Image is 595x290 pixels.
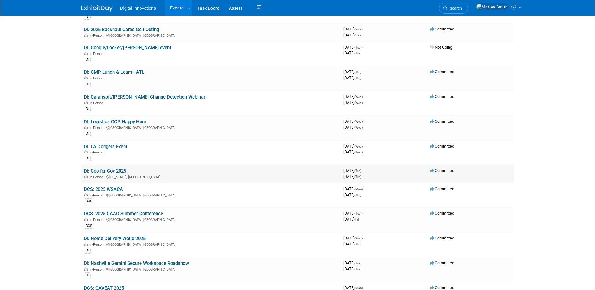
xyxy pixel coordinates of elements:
[354,34,361,37] span: (Sat)
[343,236,364,240] span: [DATE]
[343,217,359,222] span: [DATE]
[343,174,361,179] span: [DATE]
[343,69,363,74] span: [DATE]
[84,211,163,217] a: DCS: 2025 CAAO Summer Conference
[89,243,105,247] span: In-Person
[343,125,363,130] span: [DATE]
[89,34,105,38] span: In-Person
[430,119,454,124] span: Committed
[476,3,508,10] img: Marley Smith
[354,76,361,80] span: (Thu)
[84,243,88,246] img: In-Person Event
[343,144,364,148] span: [DATE]
[84,144,127,149] a: DI: LA Dodgers Event
[84,217,338,222] div: [GEOGRAPHIC_DATA], [GEOGRAPHIC_DATA]
[84,33,338,38] div: [GEOGRAPHIC_DATA], [GEOGRAPHIC_DATA]
[354,150,363,154] span: (Wed)
[362,27,363,31] span: -
[84,267,88,271] img: In-Person Event
[81,5,113,12] img: ExhibitDay
[84,14,91,20] div: DI
[89,150,105,154] span: In-Person
[84,192,338,197] div: [GEOGRAPHIC_DATA], [GEOGRAPHIC_DATA]
[84,174,338,179] div: [US_STATE], [GEOGRAPHIC_DATA]
[84,223,94,229] div: DCS
[84,198,94,204] div: DCS
[84,94,205,100] a: DI: Carahsoft/[PERSON_NAME] Change Detection Webinar
[439,3,468,14] a: Search
[84,82,91,87] div: DI
[343,149,363,154] span: [DATE]
[362,45,363,50] span: -
[354,145,363,148] span: (Wed)
[343,94,364,99] span: [DATE]
[354,237,363,240] span: (Wed)
[354,243,361,246] span: (Thu)
[84,156,91,161] div: DI
[354,267,361,271] span: (Tue)
[430,144,454,148] span: Committed
[84,52,88,55] img: In-Person Event
[430,236,454,240] span: Committed
[354,101,363,105] span: (Wed)
[343,75,361,80] span: [DATE]
[354,95,363,99] span: (Wed)
[343,285,364,290] span: [DATE]
[84,175,88,178] img: In-Person Event
[354,175,361,179] span: (Tue)
[362,69,363,74] span: -
[364,94,364,99] span: -
[343,100,363,105] span: [DATE]
[84,242,338,247] div: [GEOGRAPHIC_DATA], [GEOGRAPHIC_DATA]
[343,33,361,37] span: [DATE]
[84,260,189,266] a: DI: Nashville Gemini Secure Workspace Roadshow
[84,106,91,112] div: DI
[89,52,105,56] span: In-Person
[84,168,126,174] a: DI: Geo for Gov 2025
[343,168,363,173] span: [DATE]
[354,286,363,290] span: (Mon)
[84,57,91,62] div: DI
[364,285,364,290] span: -
[89,76,105,80] span: In-Person
[430,94,454,99] span: Committed
[89,101,105,105] span: In-Person
[354,212,361,215] span: (Tue)
[448,6,462,11] span: Search
[362,260,363,265] span: -
[354,187,363,191] span: (Mon)
[84,76,88,79] img: In-Person Event
[343,266,361,271] span: [DATE]
[354,126,363,129] span: (Wed)
[343,211,363,216] span: [DATE]
[430,168,454,173] span: Committed
[343,192,361,197] span: [DATE]
[89,218,105,222] span: In-Person
[354,51,361,55] span: (Tue)
[89,193,105,197] span: In-Person
[354,120,363,123] span: (Wed)
[84,266,338,271] div: [GEOGRAPHIC_DATA], [GEOGRAPHIC_DATA]
[84,150,88,153] img: In-Person Event
[89,175,105,179] span: In-Person
[84,101,88,104] img: In-Person Event
[354,193,361,197] span: (Thu)
[430,211,454,216] span: Committed
[354,218,359,221] span: (Fri)
[84,34,88,37] img: In-Person Event
[430,45,452,50] span: Not Going
[84,218,88,221] img: In-Person Event
[84,272,91,278] div: DI
[89,126,105,130] span: In-Person
[120,6,156,11] span: Digital Innovations
[362,211,363,216] span: -
[354,70,361,74] span: (Thu)
[343,186,364,191] span: [DATE]
[84,45,171,51] a: DI: Google/Looker/[PERSON_NAME] event
[343,119,364,124] span: [DATE]
[362,168,363,173] span: -
[364,236,364,240] span: -
[354,261,361,265] span: (Tue)
[84,126,88,129] img: In-Person Event
[84,236,146,241] a: DI: Home Delivery World 2025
